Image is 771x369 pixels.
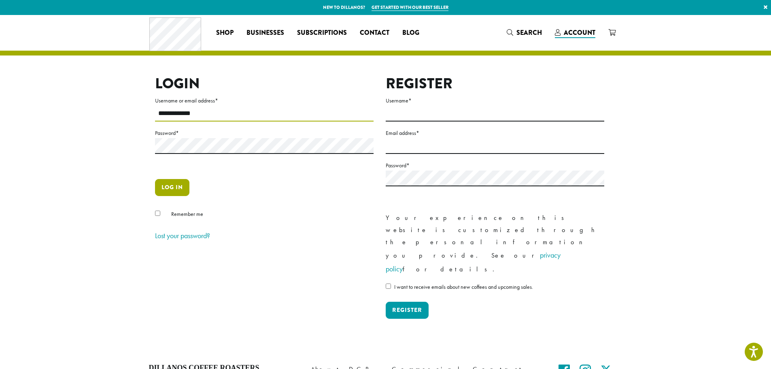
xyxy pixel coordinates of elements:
h2: Login [155,75,374,92]
span: Blog [402,28,419,38]
label: Username or email address [155,96,374,106]
a: Search [500,26,548,39]
label: Username [386,96,604,106]
span: Account [564,28,595,37]
span: Businesses [246,28,284,38]
a: Get started with our best seller [372,4,448,11]
button: Register [386,302,429,319]
a: Shop [210,26,240,39]
span: Subscriptions [297,28,347,38]
a: Lost your password? [155,231,210,240]
p: Your experience on this website is customized through the personal information you provide. See o... [386,212,604,276]
label: Password [386,160,604,171]
a: privacy policy [386,250,561,273]
span: Remember me [171,210,203,218]
label: Email address [386,128,604,138]
span: Shop [216,28,234,38]
h2: Register [386,75,604,92]
button: Log in [155,179,189,196]
span: I want to receive emails about new coffees and upcoming sales. [394,283,533,290]
span: Contact [360,28,389,38]
span: Search [516,28,542,37]
label: Password [155,128,374,138]
input: I want to receive emails about new coffees and upcoming sales. [386,284,391,289]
